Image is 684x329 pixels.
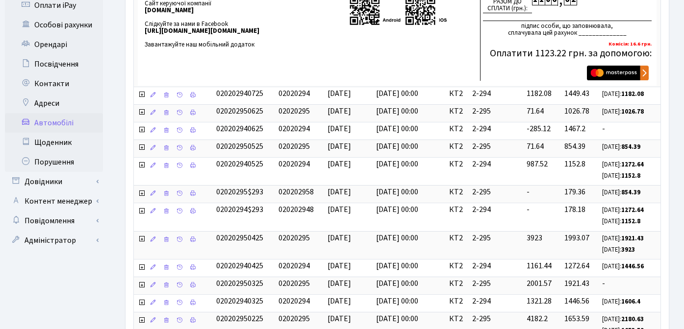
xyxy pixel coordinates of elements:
[216,187,263,197] span: 02020295$293
[527,106,544,117] span: 71.64
[5,15,103,35] a: Особові рахунки
[564,204,585,215] span: 178.18
[564,88,589,99] span: 1449.43
[483,47,652,59] h5: Оплатити 1123.22 грн. за допомогою:
[449,123,465,135] span: КТ2
[527,88,552,99] span: 1182.08
[564,296,589,306] span: 1446.56
[216,204,263,215] span: 02020294$293
[449,106,465,117] span: КТ2
[279,296,310,306] span: 02020294
[564,313,589,324] span: 1653.59
[279,233,310,243] span: 02020295
[216,88,263,99] span: 020202940725
[376,278,418,289] span: [DATE] 00:00
[449,88,465,99] span: КТ2
[5,211,103,231] a: Повідомлення
[527,313,548,324] span: 4182.2
[564,106,589,117] span: 1026.78
[376,88,418,99] span: [DATE] 00:00
[328,204,351,215] span: [DATE]
[472,159,519,170] span: 2-294
[376,260,418,271] span: [DATE] 00:00
[328,141,351,152] span: [DATE]
[602,278,657,289] span: -
[328,233,351,243] span: [DATE]
[279,159,310,169] span: 02020294
[279,187,314,197] span: 020202958
[279,123,310,134] span: 02020294
[279,260,310,271] span: 02020294
[216,278,263,289] span: 020202950325
[527,123,551,134] span: -285.12
[472,296,519,307] span: 2-294
[145,6,194,15] b: [DOMAIN_NAME]
[376,159,418,169] span: [DATE] 00:00
[587,66,649,80] img: Masterpass
[621,160,644,169] b: 1272.64
[527,296,552,306] span: 1321.28
[328,159,351,169] span: [DATE]
[483,21,652,36] div: підпис особи, що заповнювала, сплачувала цей рахунок ______________
[328,88,351,99] span: [DATE]
[376,233,418,243] span: [DATE] 00:00
[602,123,657,135] span: -
[602,262,644,271] small: [DATE]:
[472,260,519,272] span: 2-294
[621,107,644,116] b: 1026.78
[602,245,635,254] small: [DATE]:
[621,188,640,197] b: 854.39
[279,106,310,117] span: 02020295
[564,141,585,152] span: 854.39
[564,278,589,289] span: 1921.43
[5,54,103,74] a: Посвідчення
[5,74,103,94] a: Контакти
[376,141,418,152] span: [DATE] 00:00
[621,206,644,214] b: 1272.64
[449,141,465,152] span: КТ2
[5,231,103,250] a: Адміністратор
[621,315,644,324] b: 2180.63
[216,159,263,169] span: 020202940525
[449,187,465,198] span: КТ2
[279,204,314,215] span: 020202948
[216,106,263,117] span: 020202950625
[602,188,640,197] small: [DATE]:
[328,313,351,324] span: [DATE]
[472,278,519,289] span: 2-295
[602,206,644,214] small: [DATE]:
[602,160,644,169] small: [DATE]:
[472,313,519,325] span: 2-295
[216,123,263,134] span: 020202940625
[602,217,640,226] small: [DATE]:
[527,260,552,271] span: 1161.44
[279,141,310,152] span: 02020295
[602,90,644,98] small: [DATE]:
[602,234,644,243] small: [DATE]:
[527,204,530,215] span: -
[527,159,548,169] span: 987.52
[602,315,644,324] small: [DATE]:
[328,106,351,117] span: [DATE]
[5,133,103,152] a: Щоденник
[216,313,263,324] span: 020202950225
[376,313,418,324] span: [DATE] 00:00
[449,313,465,325] span: КТ2
[621,90,644,98] b: 1182.08
[216,296,263,306] span: 020202940325
[328,123,351,134] span: [DATE]
[472,187,519,198] span: 2-295
[602,142,640,151] small: [DATE]:
[5,152,103,172] a: Порушення
[564,233,589,243] span: 1993.07
[5,94,103,113] a: Адреси
[621,297,640,306] b: 1606.4
[449,296,465,307] span: КТ2
[376,123,418,134] span: [DATE] 00:00
[608,40,652,47] b: Комісія: 16.6 грн.
[279,278,310,289] span: 02020295
[328,187,351,197] span: [DATE]
[279,313,310,324] span: 02020295
[449,233,465,244] span: КТ2
[145,26,259,35] b: [URL][DOMAIN_NAME][DOMAIN_NAME]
